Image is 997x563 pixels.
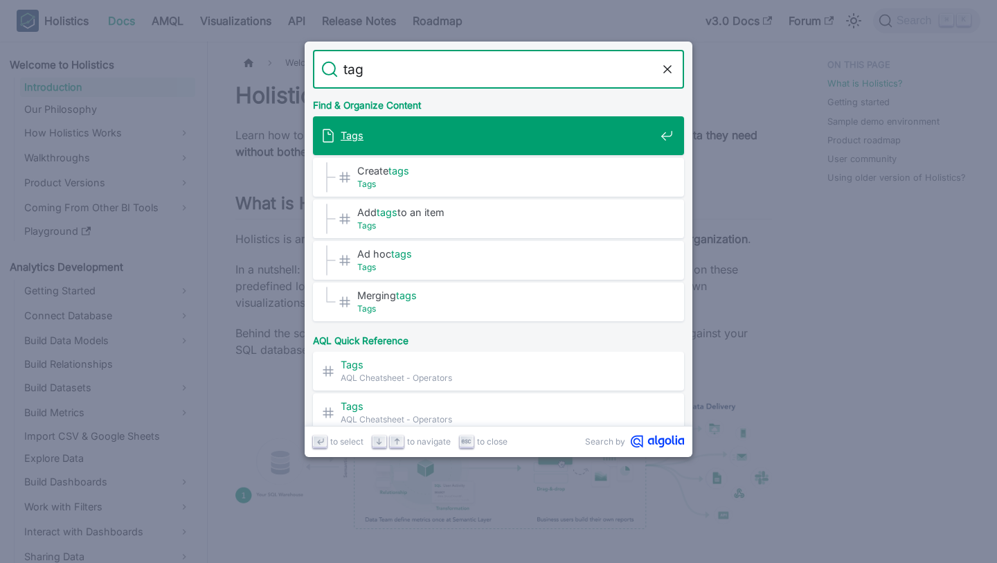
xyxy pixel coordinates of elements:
[341,413,655,426] span: AQL Cheatsheet - Operators
[315,436,325,447] svg: Enter key
[313,158,684,197] a: Createtags​Tags
[357,179,376,189] mark: Tags
[392,436,402,447] svg: Arrow up
[374,436,384,447] svg: Arrow down
[341,400,655,413] span: ​
[357,289,655,302] span: Merging ​
[313,199,684,238] a: Addtagsto an item​Tags
[357,303,376,314] mark: Tags
[391,248,412,260] mark: tags
[631,435,684,448] svg: Algolia
[313,241,684,280] a: Ad hoctags​Tags
[357,164,655,177] span: Create ​
[407,435,451,448] span: to navigate
[341,371,655,384] span: AQL Cheatsheet - Operators
[477,435,508,448] span: to close
[461,436,471,447] svg: Escape key
[313,283,684,321] a: Mergingtags​Tags
[396,289,417,301] mark: tags
[357,247,655,260] span: Ad hoc ​
[310,324,687,352] div: AQL Quick Reference
[341,358,655,371] span: ​
[341,359,363,370] mark: Tags
[313,116,684,155] a: Tags
[388,165,409,177] mark: tags
[357,262,376,272] mark: Tags
[585,435,625,448] span: Search by
[330,435,363,448] span: to select
[310,89,687,116] div: Find & Organize Content
[585,435,684,448] a: Search byAlgolia
[313,393,684,432] a: Tags​AQL Cheatsheet - Operators
[341,400,363,412] mark: Tags
[313,352,684,391] a: Tags​AQL Cheatsheet - Operators
[357,220,376,231] mark: Tags
[357,206,655,219] span: Add to an item​
[659,61,676,78] button: Clear the query
[338,50,659,89] input: Search docs
[377,206,397,218] mark: tags
[341,129,363,141] mark: Tags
